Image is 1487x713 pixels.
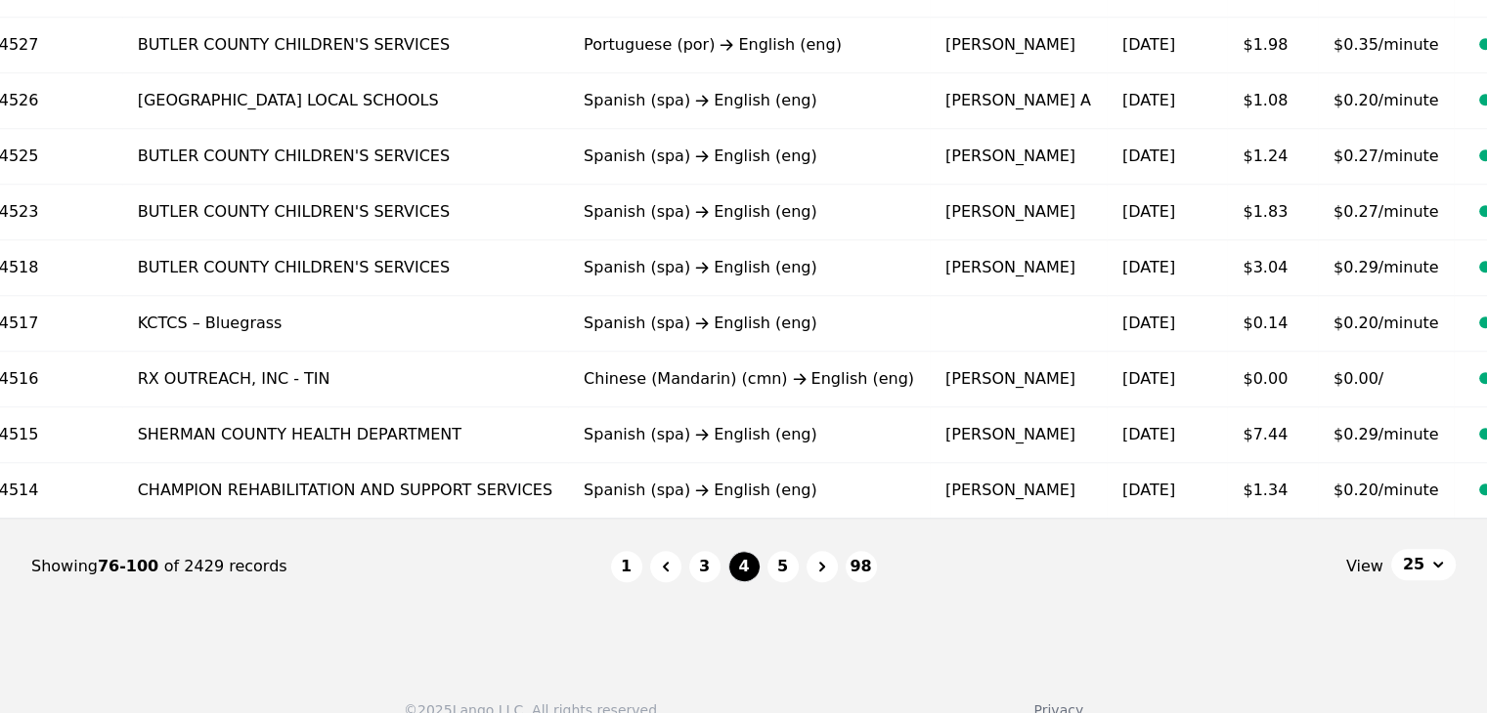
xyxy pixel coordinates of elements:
[1334,147,1439,165] span: $0.27/minute
[930,407,1107,463] td: [PERSON_NAME]
[1227,296,1318,352] td: $0.14
[584,33,914,57] div: Portuguese (por) English (eng)
[1334,258,1439,276] span: $0.29/minute
[1122,425,1175,443] time: [DATE]
[1227,185,1318,240] td: $1.83
[1227,129,1318,185] td: $1.24
[1122,369,1175,388] time: [DATE]
[1122,202,1175,221] time: [DATE]
[1334,91,1439,109] span: $0.20/minute
[584,89,914,112] div: Spanish (spa) English (eng)
[1122,314,1175,332] time: [DATE]
[846,551,877,582] button: 98
[584,479,914,502] div: Spanish (spa) English (eng)
[1122,258,1175,276] time: [DATE]
[1346,555,1383,578] span: View
[1391,549,1456,580] button: 25
[1227,407,1318,463] td: $7.44
[584,367,914,391] div: Chinese (Mandarin) (cmn) English (eng)
[122,129,568,185] td: BUTLER COUNTY CHILDREN'S SERVICES
[122,296,568,352] td: KCTCS – Bluegrass
[31,519,1456,614] nav: Page navigation
[1334,481,1439,499] span: $0.20/minute
[1227,463,1318,519] td: $1.34
[1334,425,1439,443] span: $0.29/minute
[930,18,1107,73] td: [PERSON_NAME]
[611,551,642,582] button: 1
[584,256,914,279] div: Spanish (spa) English (eng)
[767,551,799,582] button: 5
[1227,240,1318,296] td: $3.04
[122,240,568,296] td: BUTLER COUNTY CHILDREN'S SERVICES
[122,18,568,73] td: BUTLER COUNTY CHILDREN'S SERVICES
[1403,553,1424,576] span: 25
[1122,481,1175,499] time: [DATE]
[98,557,164,575] span: 76-100
[584,423,914,446] div: Spanish (spa) English (eng)
[122,352,568,407] td: RX OUTREACH, INC - TIN
[584,312,914,335] div: Spanish (spa) English (eng)
[930,73,1107,129] td: [PERSON_NAME] A
[1334,314,1439,332] span: $0.20/minute
[122,185,568,240] td: BUTLER COUNTY CHILDREN'S SERVICES
[1334,369,1383,388] span: $0.00/
[1334,35,1439,54] span: $0.35/minute
[584,200,914,224] div: Spanish (spa) English (eng)
[1227,73,1318,129] td: $1.08
[689,551,721,582] button: 3
[122,463,568,519] td: CHAMPION REHABILITATION AND SUPPORT SERVICES
[122,73,568,129] td: [GEOGRAPHIC_DATA] LOCAL SCHOOLS
[1227,18,1318,73] td: $1.98
[930,185,1107,240] td: [PERSON_NAME]
[930,463,1107,519] td: [PERSON_NAME]
[930,129,1107,185] td: [PERSON_NAME]
[1334,202,1439,221] span: $0.27/minute
[122,407,568,463] td: SHERMAN COUNTY HEALTH DEPARTMENT
[584,145,914,168] div: Spanish (spa) English (eng)
[1122,91,1175,109] time: [DATE]
[31,555,611,578] div: Showing of 2429 records
[930,240,1107,296] td: [PERSON_NAME]
[1122,147,1175,165] time: [DATE]
[1227,352,1318,407] td: $0.00
[1122,35,1175,54] time: [DATE]
[930,352,1107,407] td: [PERSON_NAME]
